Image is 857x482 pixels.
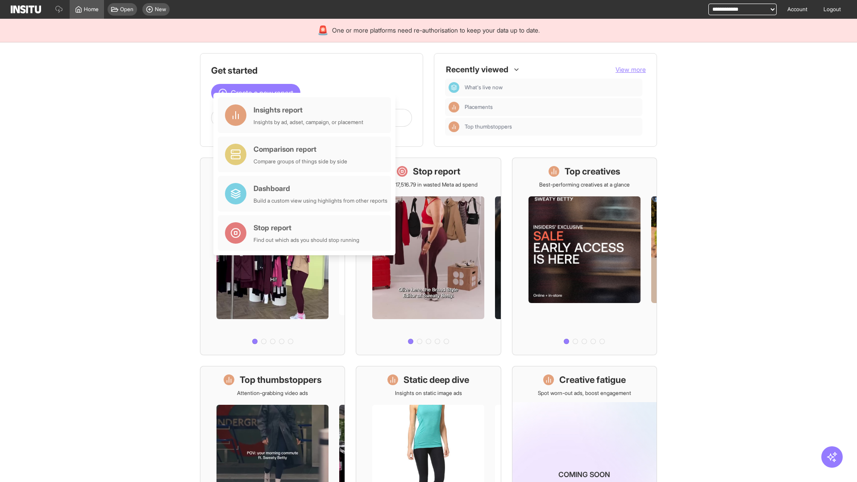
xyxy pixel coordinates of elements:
span: What's live now [465,84,639,91]
a: Stop reportSave £17,516.79 in wasted Meta ad spend [356,158,501,355]
div: Stop report [254,222,359,233]
div: Insights [449,121,459,132]
a: What's live nowSee all active ads instantly [200,158,345,355]
span: Top thumbstoppers [465,123,512,130]
button: View more [616,65,646,74]
div: Dashboard [254,183,387,194]
span: Create a new report [231,87,293,98]
p: Best-performing creatives at a glance [539,181,630,188]
p: Attention-grabbing video ads [237,390,308,397]
h1: Stop report [413,165,460,178]
div: Dashboard [449,82,459,93]
div: Compare groups of things side by side [254,158,347,165]
div: Insights report [254,104,363,115]
span: One or more platforms need re-authorisation to keep your data up to date. [332,26,540,35]
div: Insights [449,102,459,112]
div: Find out which ads you should stop running [254,237,359,244]
span: What's live now [465,84,503,91]
button: Create a new report [211,84,300,102]
div: Comparison report [254,144,347,154]
div: 🚨 [317,24,329,37]
h1: Top creatives [565,165,620,178]
img: Logo [11,5,41,13]
span: Placements [465,104,639,111]
a: Top creativesBest-performing creatives at a glance [512,158,657,355]
span: Open [120,6,133,13]
h1: Static deep dive [404,374,469,386]
p: Insights on static image ads [395,390,462,397]
span: New [155,6,166,13]
span: View more [616,66,646,73]
div: Insights by ad, adset, campaign, or placement [254,119,363,126]
span: Top thumbstoppers [465,123,639,130]
p: Save £17,516.79 in wasted Meta ad spend [379,181,478,188]
h1: Top thumbstoppers [240,374,322,386]
span: Placements [465,104,493,111]
div: Build a custom view using highlights from other reports [254,197,387,204]
span: Home [84,6,99,13]
h1: Get started [211,64,412,77]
